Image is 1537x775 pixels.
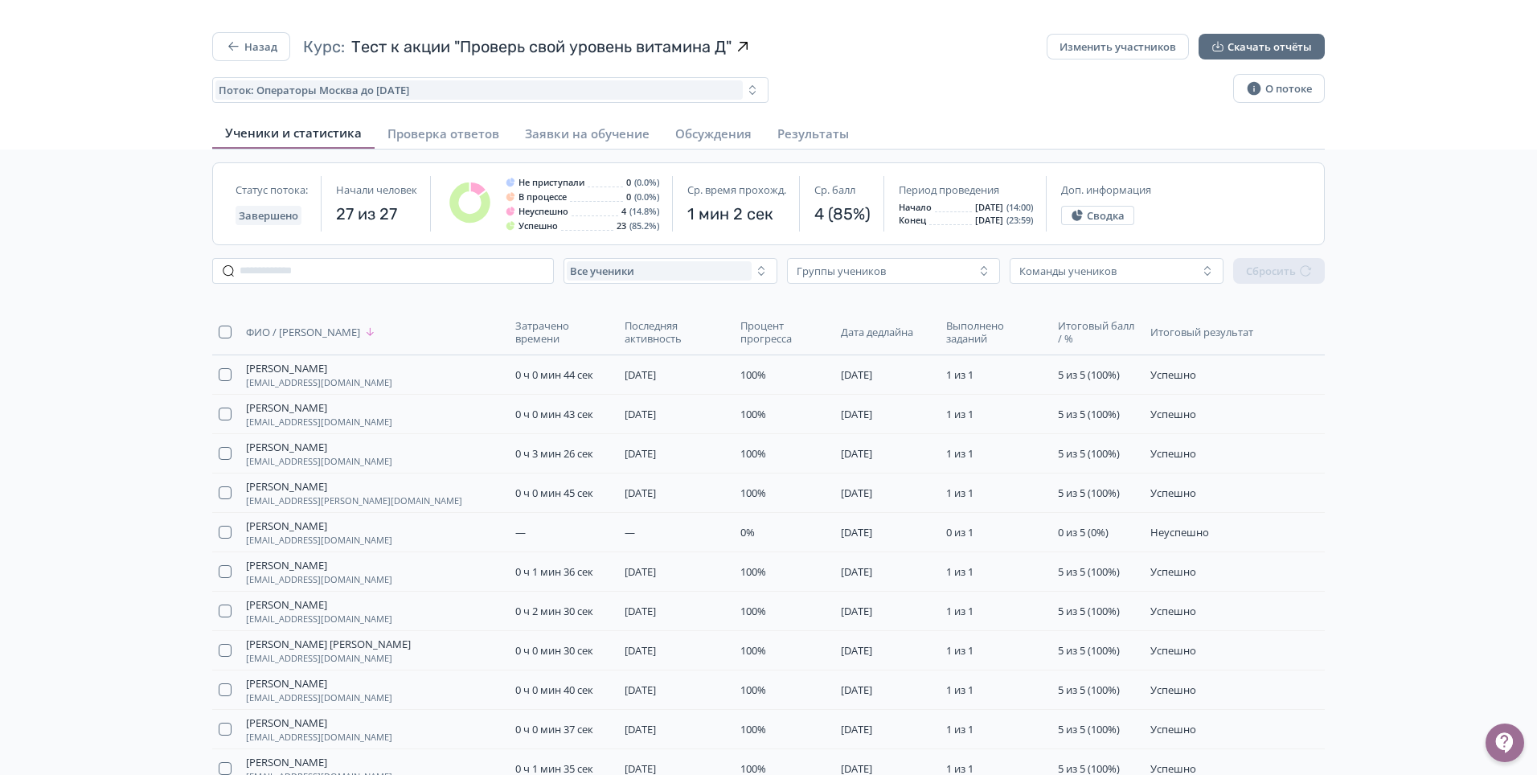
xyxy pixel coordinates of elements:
span: (14.8%) [629,207,659,216]
span: (85.2%) [629,221,659,231]
span: Проверка ответов [387,125,499,141]
span: 0 ч 0 мин 40 сек [515,683,593,697]
span: 0 ч 0 мин 44 сек [515,367,593,382]
span: 0 из 1 [946,525,973,539]
span: [PERSON_NAME] [246,441,327,453]
span: [PERSON_NAME] [246,756,327,769]
span: Поток: Операторы Москва до 09.09.25 [219,84,409,96]
span: Не приступали [518,178,584,187]
span: [DATE] [975,203,1003,212]
button: О потоке [1233,74,1325,103]
span: [DATE] [625,683,656,697]
span: 0 ч 3 мин 26 сек [515,446,593,461]
span: Затрачено времени [515,319,609,345]
span: [EMAIL_ADDRESS][PERSON_NAME][DOMAIN_NAME] [246,496,462,506]
span: [DATE] [841,722,872,736]
span: [DATE] [841,486,872,500]
span: 0 ч 0 мин 30 сек [515,643,593,658]
span: [DATE] [841,525,872,539]
span: 0 [626,178,631,187]
span: [DATE] [625,604,656,618]
button: [PERSON_NAME][EMAIL_ADDRESS][PERSON_NAME][DOMAIN_NAME] [246,480,462,506]
span: Ср. время прохожд. [687,183,786,196]
span: (0.0%) [634,192,659,202]
span: [EMAIL_ADDRESS][DOMAIN_NAME] [246,614,392,624]
button: [PERSON_NAME][EMAIL_ADDRESS][DOMAIN_NAME] [246,441,392,466]
span: [EMAIL_ADDRESS][DOMAIN_NAME] [246,732,392,742]
button: [PERSON_NAME][EMAIL_ADDRESS][DOMAIN_NAME] [246,401,392,427]
span: Завершено [239,209,298,222]
span: 100% [740,407,766,421]
span: Обсуждения [675,125,752,141]
span: [PERSON_NAME] [246,598,327,611]
span: 0 из 5 (0%) [1058,525,1109,539]
span: [EMAIL_ADDRESS][DOMAIN_NAME] [246,693,392,703]
span: [EMAIL_ADDRESS][DOMAIN_NAME] [246,535,392,545]
button: Назад [212,32,290,61]
span: Успешно [1150,446,1196,461]
span: 1 мин 2 сек [687,203,786,225]
span: Успешно [1150,486,1196,500]
span: Доп. информация [1061,183,1151,196]
span: 0 ч 1 мин 36 сек [515,564,593,579]
button: ФИО / [PERSON_NAME] [246,322,379,342]
span: 1 из 1 [946,643,973,658]
span: [PERSON_NAME] [246,716,327,729]
span: 100% [740,604,766,618]
button: Команды учеников [1010,258,1223,284]
span: Конец [899,215,926,225]
span: [DATE] [625,486,656,500]
span: 0 ч 0 мин 43 сек [515,407,593,421]
span: Результаты [777,125,849,141]
span: Успешно [1150,604,1196,618]
span: 100% [740,564,766,579]
span: [EMAIL_ADDRESS][DOMAIN_NAME] [246,417,392,427]
span: [DATE] [975,215,1003,225]
span: 1 из 1 [946,604,973,618]
span: 5 из 5 (100%) [1058,486,1120,500]
span: [DATE] [841,446,872,461]
button: Изменить участников [1047,34,1189,59]
span: 5 из 5 (100%) [1058,604,1120,618]
span: 5 из 5 (100%) [1058,643,1120,658]
span: 1 из 1 [946,486,973,500]
span: 100% [740,683,766,697]
span: Успешно [1150,643,1196,658]
button: Группы учеников [787,258,1001,284]
span: 100% [740,486,766,500]
span: 5 из 5 (100%) [1058,722,1120,736]
span: Ученики и статистика [225,125,362,141]
span: [PERSON_NAME] [PERSON_NAME] [246,638,411,650]
span: [DATE] [841,407,872,421]
span: 1 из 1 [946,564,973,579]
button: Сводка [1061,206,1134,225]
span: Процент прогресса [740,319,825,345]
span: 0 ч 0 мин 37 сек [515,722,593,736]
span: 5 из 5 (100%) [1058,564,1120,579]
span: 1 из 1 [946,722,973,736]
button: Все ученики [564,258,777,284]
button: Выполнено заданий [946,316,1044,348]
span: [DATE] [841,683,872,697]
span: Успешно [1150,407,1196,421]
span: 100% [740,367,766,382]
span: [EMAIL_ADDRESS][DOMAIN_NAME] [246,575,392,584]
span: 100% [740,446,766,461]
span: 100% [740,643,766,658]
span: [DATE] [841,604,872,618]
span: Дата дедлайна [841,326,913,338]
span: [PERSON_NAME] [246,559,327,572]
span: [PERSON_NAME] [246,401,327,414]
span: 5 из 5 (100%) [1058,407,1120,421]
span: [EMAIL_ADDRESS][DOMAIN_NAME] [246,654,392,663]
span: [DATE] [841,564,872,579]
button: Процент прогресса [740,316,828,348]
span: Заявки на обучение [525,125,650,141]
span: Успешно [518,221,558,231]
div: Команды учеников [1019,264,1117,277]
button: [PERSON_NAME][EMAIL_ADDRESS][DOMAIN_NAME] [246,519,392,545]
span: [PERSON_NAME] [246,519,327,532]
span: 5 из 5 (100%) [1058,446,1120,461]
button: Поток: Операторы Москва до [DATE] [212,77,768,103]
span: Итоговый результат [1150,326,1267,338]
